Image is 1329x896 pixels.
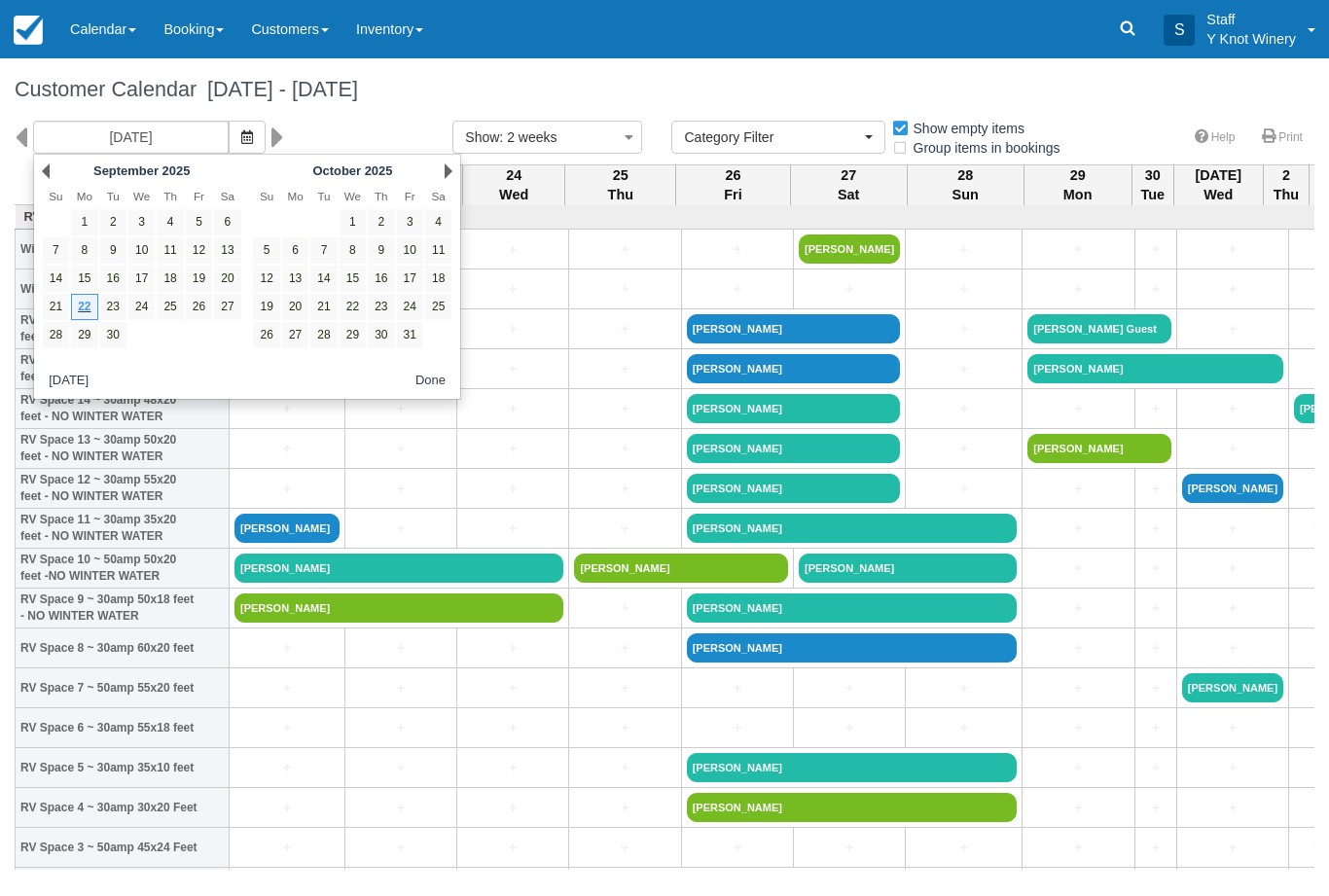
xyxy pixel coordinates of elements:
a: + [1182,279,1283,300]
a: 27 [214,294,240,320]
span: [DATE] - [DATE] [197,77,358,101]
a: + [350,798,451,818]
a: [PERSON_NAME] [687,793,1018,822]
th: RV Space 9 ~ 30amp 50x18 feet - NO WINTER WATER [16,589,230,628]
a: 9 [100,237,126,264]
a: Next [445,163,452,179]
a: 30 [368,322,394,348]
a: + [1027,718,1129,738]
a: [PERSON_NAME] [687,314,901,343]
a: [PERSON_NAME] [687,633,1018,663]
a: + [1140,279,1171,300]
a: + [462,838,563,858]
a: + [574,519,675,539]
span: Tuesday [107,190,120,202]
a: 16 [368,266,394,292]
span: : 2 weeks [499,129,557,145]
span: Thursday [375,190,388,202]
a: + [234,439,340,459]
a: + [462,359,563,379]
a: + [687,678,788,699]
a: 1 [340,209,366,235]
a: + [1140,798,1171,818]
a: + [350,758,451,778]
a: + [1140,519,1171,539]
img: checkfront-main-nav-mini-logo.png [14,16,43,45]
a: + [350,519,451,539]
span: Saturday [221,190,234,202]
a: 29 [340,322,366,348]
a: 2 [368,209,394,235]
a: + [462,399,563,419]
a: + [1182,439,1283,459]
a: 20 [214,266,240,292]
a: [PERSON_NAME] [687,593,1018,623]
th: 27 Sat [790,164,907,205]
span: Monday [77,190,92,202]
a: + [1140,479,1171,499]
a: [PERSON_NAME] Guest [1027,314,1170,343]
a: 5 [186,209,212,235]
a: + [1182,798,1283,818]
a: + [462,439,563,459]
a: + [1027,798,1129,818]
a: 13 [214,237,240,264]
a: + [574,239,675,260]
a: + [911,239,1017,260]
a: + [350,638,451,659]
a: + [911,279,1017,300]
a: + [1182,239,1283,260]
a: [PERSON_NAME] [799,554,1017,583]
a: + [911,359,1017,379]
a: 21 [310,294,337,320]
a: + [574,598,675,619]
a: 26 [186,294,212,320]
span: 2025 [365,163,393,178]
a: + [1182,758,1283,778]
a: 29 [71,322,97,348]
a: + [574,439,675,459]
a: + [799,279,900,300]
th: RV Space 12 ~ 30amp 55x20 feet - NO WINTER WATER [16,469,230,509]
th: 2 Thu [1263,164,1309,205]
a: + [1140,638,1171,659]
th: RV Space 3 ~ 50amp 45x24 Feet [16,828,230,868]
a: + [462,798,563,818]
a: + [350,439,451,459]
a: 7 [310,237,337,264]
a: + [574,798,675,818]
th: RV Space 6 ~ 30amp 55x18 feet [16,708,230,748]
a: [PERSON_NAME] [234,593,563,623]
p: Y Knot Winery [1206,29,1296,49]
span: Wednesday [133,190,150,202]
span: September [93,163,159,178]
th: 29 Mon [1024,164,1131,205]
a: + [574,319,675,340]
a: + [1140,718,1171,738]
a: 3 [128,209,155,235]
th: RV Space 7 ~ 50amp 55x20 feet [16,668,230,708]
th: RV Space 14 ~ 30amp 48x20 feet - NO WINTER WATER [16,389,230,429]
a: 11 [157,237,183,264]
a: [PERSON_NAME] [687,514,1018,543]
a: 18 [157,266,183,292]
span: Friday [194,190,204,202]
a: 28 [43,322,69,348]
a: + [574,359,675,379]
a: Print [1250,124,1314,152]
a: + [234,718,340,738]
a: + [799,678,900,699]
th: RV Space 16 ~ 30amp 50x20 feet - NO WINTER WATER [16,309,230,349]
span: Sunday [260,190,273,202]
a: + [911,678,1017,699]
a: [PERSON_NAME] [687,354,901,383]
a: + [350,479,451,499]
a: 12 [253,266,279,292]
a: + [350,399,451,419]
a: 10 [397,237,423,264]
a: 15 [71,266,97,292]
th: Winery Dry site 2, 30amp [16,269,230,309]
a: + [1140,558,1171,579]
a: [PERSON_NAME] [234,554,563,583]
a: 1 [71,209,97,235]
